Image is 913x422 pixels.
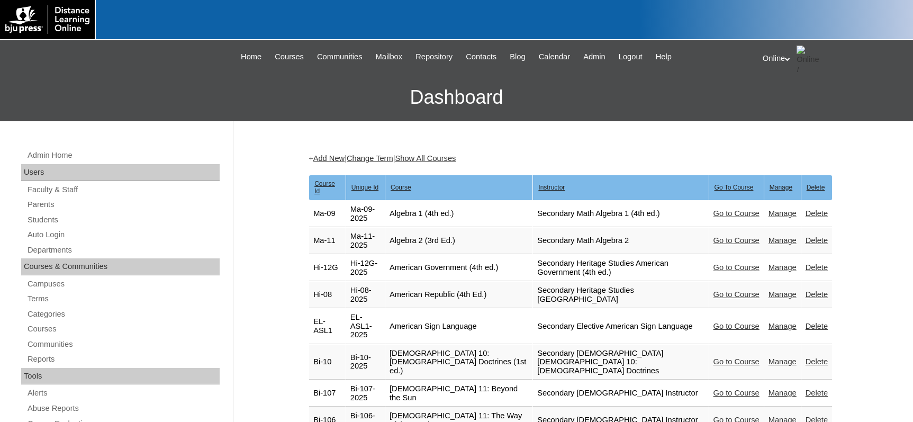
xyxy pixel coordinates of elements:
div: Online [763,46,902,72]
a: Manage [769,357,797,366]
a: Manage [769,290,797,299]
u: Go To Course [715,184,754,191]
a: Change Term [347,154,393,163]
h3: Dashboard [5,74,908,121]
div: Tools [21,368,220,385]
td: Secondary [DEMOGRAPHIC_DATA] [DEMOGRAPHIC_DATA] 10: [DEMOGRAPHIC_DATA] Doctrines [533,345,708,380]
td: Hi-08 [309,282,346,308]
td: Hi-12G-2025 [346,255,385,281]
a: Delete [806,236,828,245]
td: Hi-08-2025 [346,282,385,308]
td: [DEMOGRAPHIC_DATA] 11: Beyond the Sun [385,380,532,407]
a: Go to Course [713,389,760,397]
span: Calendar [539,51,570,63]
u: Course [391,184,411,191]
a: Delete [806,263,828,272]
a: Manage [769,236,797,245]
u: Instructor [538,184,565,191]
span: Communities [317,51,363,63]
a: Courses [269,51,309,63]
span: Blog [510,51,525,63]
a: Admin Home [26,149,220,162]
td: Secondary Math Algebra 1 (4th ed.) [533,201,708,227]
a: Delete [806,389,828,397]
a: Delete [806,209,828,218]
span: Contacts [466,51,496,63]
td: Bi-10 [309,345,346,380]
a: Reports [26,353,220,366]
u: Course Id [314,180,335,195]
a: Logout [613,51,648,63]
img: Online / Instructor [797,46,823,72]
a: Campuses [26,277,220,291]
span: Home [241,51,261,63]
a: Mailbox [370,51,408,63]
div: Courses & Communities [21,258,220,275]
div: + | | [309,153,833,164]
a: Delete [806,290,828,299]
span: Mailbox [376,51,403,63]
td: Ma-09-2025 [346,201,385,227]
td: EL-ASL1 [309,309,346,344]
a: Show All Courses [395,154,456,163]
a: Manage [769,263,797,272]
a: Parents [26,198,220,211]
td: Secondary Math Algebra 2 [533,228,708,254]
a: Go to Course [713,263,760,272]
a: Faculty & Staff [26,183,220,196]
a: Go to Course [713,357,760,366]
td: Ma-11 [309,228,346,254]
a: Alerts [26,387,220,400]
a: Abuse Reports [26,402,220,415]
td: [DEMOGRAPHIC_DATA] 10: [DEMOGRAPHIC_DATA] Doctrines (1st ed.) [385,345,532,380]
td: Ma-11-2025 [346,228,385,254]
td: Algebra 1 (4th ed.) [385,201,532,227]
a: Go to Course [713,290,760,299]
a: Students [26,213,220,227]
a: Delete [806,322,828,330]
a: Manage [769,209,797,218]
span: Courses [275,51,304,63]
a: Go to Course [713,322,760,330]
u: Manage [770,184,792,191]
span: Repository [415,51,453,63]
a: Admin [578,51,611,63]
a: Repository [410,51,458,63]
td: Hi-12G [309,255,346,281]
td: Secondary [DEMOGRAPHIC_DATA] Instructor [533,380,708,407]
a: Calendar [534,51,575,63]
img: logo-white.png [5,5,89,34]
a: Blog [504,51,530,63]
span: Admin [583,51,605,63]
td: EL-ASL1-2025 [346,309,385,344]
td: American Government (4th ed.) [385,255,532,281]
a: Go to Course [713,209,760,218]
a: Add New [313,154,345,163]
u: Unique Id [351,184,378,191]
td: Bi-10-2025 [346,345,385,380]
td: Secondary Elective American Sign Language [533,309,708,344]
td: American Republic (4th Ed.) [385,282,532,308]
span: Logout [619,51,643,63]
td: Secondary Heritage Studies [GEOGRAPHIC_DATA] [533,282,708,308]
a: Manage [769,322,797,330]
a: Departments [26,244,220,257]
td: Bi-107 [309,380,346,407]
a: Home [236,51,267,63]
td: Secondary Heritage Studies American Government (4th ed.) [533,255,708,281]
span: Help [656,51,672,63]
a: Categories [26,308,220,321]
a: Manage [769,389,797,397]
td: Algebra 2 (3rd Ed.) [385,228,532,254]
a: Communities [312,51,368,63]
a: Courses [26,322,220,336]
td: Bi-107-2025 [346,380,385,407]
a: Go to Course [713,236,760,245]
a: Terms [26,292,220,306]
a: Communities [26,338,220,351]
a: Delete [806,357,828,366]
a: Contacts [460,51,502,63]
a: Auto Login [26,228,220,241]
a: Help [650,51,677,63]
u: Delete [807,184,825,191]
